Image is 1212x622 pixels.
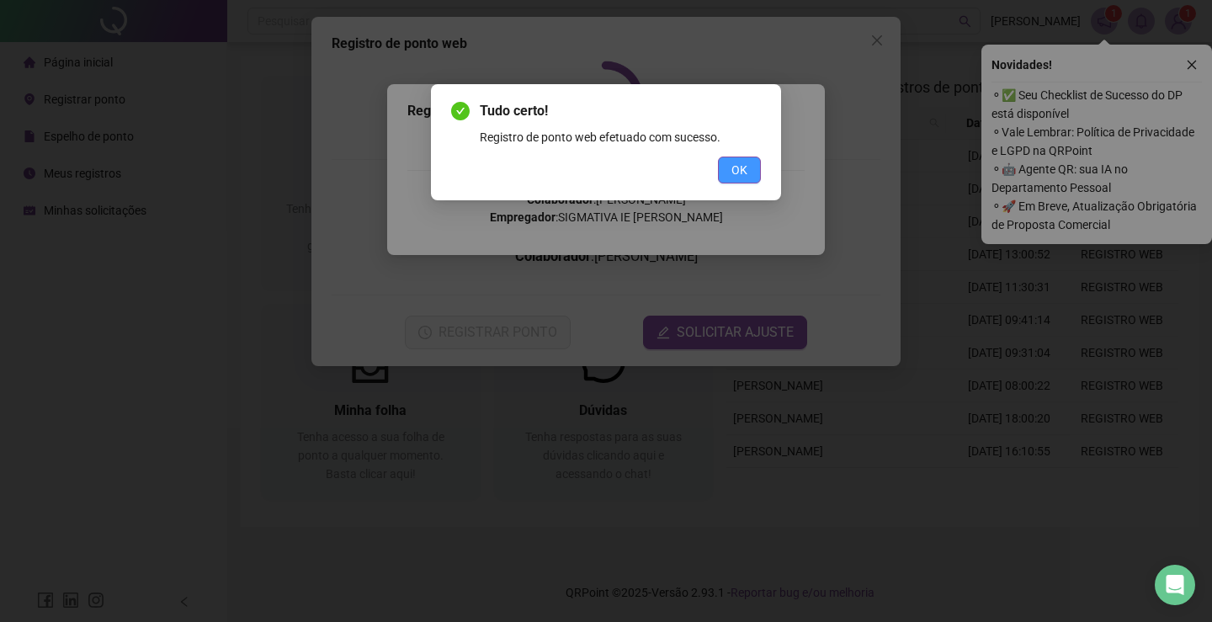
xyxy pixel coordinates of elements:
[480,101,761,121] span: Tudo certo!
[1155,565,1195,605] div: Open Intercom Messenger
[480,128,761,146] div: Registro de ponto web efetuado com sucesso.
[718,157,761,183] button: OK
[451,102,470,120] span: check-circle
[731,161,747,179] span: OK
